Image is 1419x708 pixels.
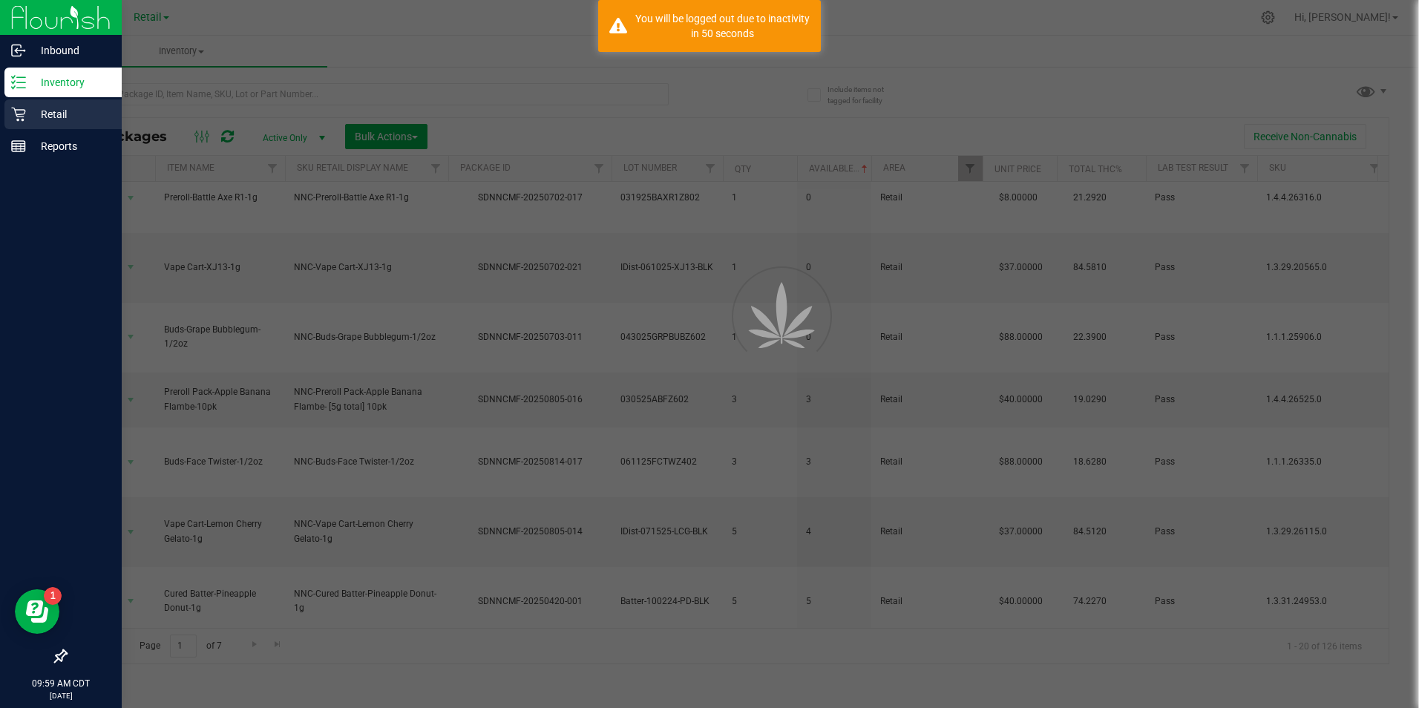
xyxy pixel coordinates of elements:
div: You will be logged out due to inactivity in 50 seconds [635,11,810,41]
inline-svg: Inbound [11,43,26,58]
p: 09:59 AM CDT [7,677,115,690]
inline-svg: Inventory [11,75,26,90]
p: Inbound [26,42,115,59]
iframe: Resource center [15,589,59,634]
p: Retail [26,105,115,123]
inline-svg: Retail [11,107,26,122]
iframe: Resource center unread badge [44,587,62,605]
p: Reports [26,137,115,155]
inline-svg: Reports [11,139,26,154]
p: Inventory [26,73,115,91]
p: [DATE] [7,690,115,701]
